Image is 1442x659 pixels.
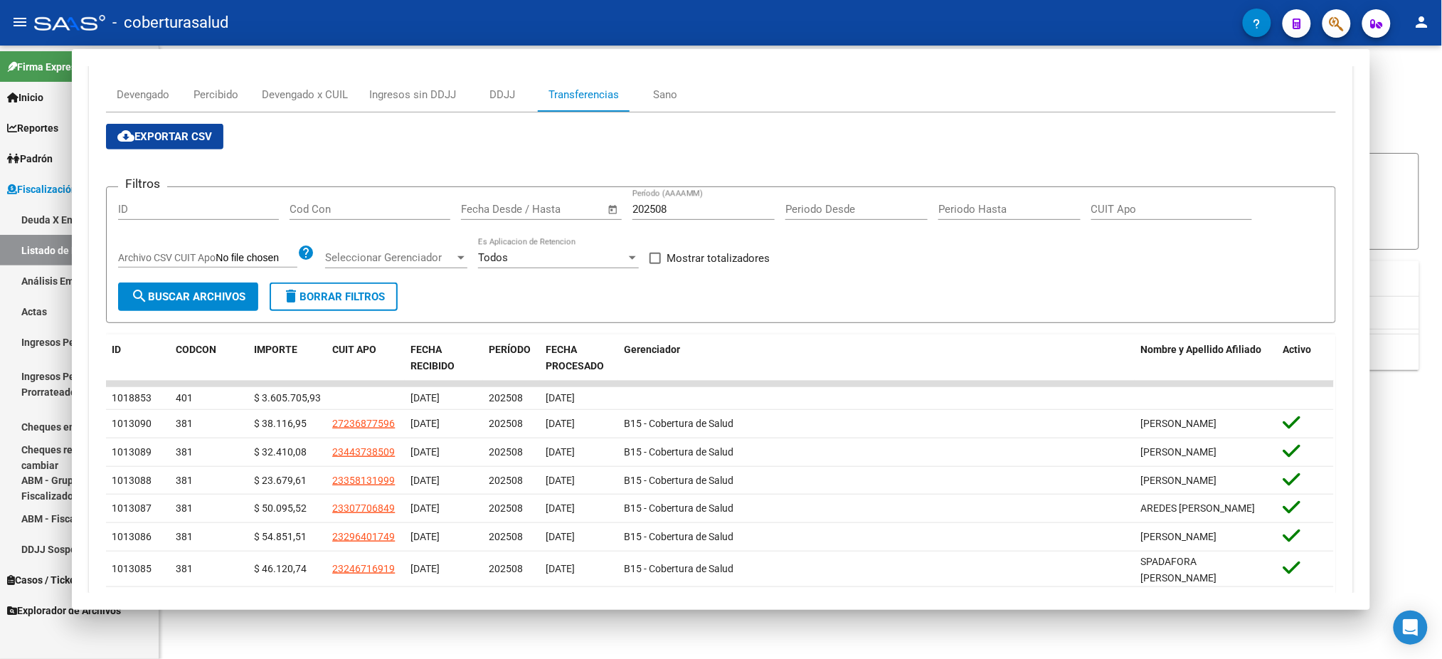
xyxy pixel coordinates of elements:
span: 202508 [489,418,523,429]
span: [DATE] [410,563,440,574]
span: [PERSON_NAME] [1140,531,1216,542]
input: Fecha fin [531,203,600,216]
span: PERÍODO [489,344,531,355]
span: [DATE] [410,446,440,458]
span: ID [112,344,121,355]
div: Percibido [193,87,238,102]
span: $ 46.120,74 [254,563,307,574]
mat-icon: search [131,288,148,305]
span: 1018853 [112,392,152,404]
datatable-header-cell: PERÍODO [483,334,540,381]
button: Buscar Archivos [118,283,258,311]
datatable-header-cell: CODCON [170,334,220,381]
div: Open Intercom Messenger [1394,611,1428,645]
button: Borrar Filtros [270,283,398,311]
span: 1013087 [112,502,152,514]
span: Borrar Filtros [282,290,385,303]
span: 23246716919 [332,563,395,574]
div: Sano [653,87,677,102]
div: Devengado x CUIL [262,87,348,102]
input: Fecha inicio [461,203,519,216]
span: 202508 [489,392,523,404]
span: 1013088 [112,475,152,486]
button: Open calendar [605,201,621,218]
div: Ingresos sin DDJJ [369,87,456,102]
span: Mostrar totalizadores [667,250,770,267]
span: B15 - Cobertura de Salud [624,475,733,486]
datatable-header-cell: Gerenciador [618,334,1135,381]
span: Activo [1283,344,1311,355]
span: IMPORTE [254,344,297,355]
span: [DATE] [546,392,575,404]
span: 23296401749 [332,531,395,542]
datatable-header-cell: FECHA RECIBIDO [405,334,483,381]
span: Padrón [7,151,53,167]
h3: Filtros [118,176,167,191]
div: Devengado [117,87,169,102]
span: 27236877596 [332,418,395,429]
span: Firma Express [7,59,81,75]
span: B15 - Cobertura de Salud [624,418,733,429]
span: 1013086 [112,531,152,542]
span: 202508 [489,475,523,486]
datatable-header-cell: Activo [1277,334,1334,381]
span: FECHA RECIBIDO [410,344,455,371]
span: FECHA PROCESADO [546,344,604,371]
button: Exportar CSV [106,124,223,149]
span: [DATE] [410,475,440,486]
span: $ 50.095,52 [254,502,307,514]
div: DDJJ [489,87,515,102]
span: 23307706849 [332,502,395,514]
span: [DATE] [546,446,575,458]
datatable-header-cell: FECHA PROCESADO [540,334,618,381]
span: CODCON [176,344,216,355]
mat-icon: person [1414,14,1431,31]
span: [DATE] [546,531,575,542]
div: Transferencias [548,87,619,102]
span: Fiscalización RG [7,181,92,197]
span: Exportar CSV [117,130,212,143]
span: [DATE] [410,392,440,404]
span: B15 - Cobertura de Salud [624,531,733,542]
span: $ 23.679,61 [254,475,307,486]
mat-icon: help [297,244,314,261]
span: Todos [478,251,508,264]
span: $ 54.851,51 [254,531,307,542]
span: $ 32.410,08 [254,446,307,458]
span: AREDES [PERSON_NAME] [1140,502,1255,514]
span: [DATE] [546,502,575,514]
mat-icon: delete [282,288,299,305]
span: Nombre y Apellido Afiliado [1140,344,1261,355]
span: Explorador de Archivos [7,603,121,618]
span: $ 38.116,95 [254,418,307,429]
span: 381 [176,502,193,514]
span: Seleccionar Gerenciador [325,251,455,264]
span: Buscar Archivos [131,290,245,303]
span: [PERSON_NAME] [1140,446,1216,458]
span: [DATE] [410,531,440,542]
span: SPADAFORA [PERSON_NAME] [1140,556,1216,584]
span: 202508 [489,446,523,458]
span: 202508 [489,563,523,574]
span: 381 [176,531,193,542]
span: [PERSON_NAME] [1140,475,1216,486]
span: [DATE] [546,563,575,574]
span: [DATE] [410,502,440,514]
input: Archivo CSV CUIT Apo [216,252,297,265]
datatable-header-cell: Nombre y Apellido Afiliado [1135,334,1277,381]
span: Archivo CSV CUIT Apo [118,252,216,263]
span: Gerenciador [624,344,680,355]
span: 202508 [489,502,523,514]
span: 381 [176,418,193,429]
mat-icon: menu [11,14,28,31]
span: 381 [176,446,193,458]
datatable-header-cell: ID [106,334,170,381]
datatable-header-cell: IMPORTE [248,334,327,381]
span: [DATE] [410,418,440,429]
span: 23358131999 [332,475,395,486]
span: 381 [176,475,193,486]
span: $ 3.605.705,93 [254,392,321,404]
span: 401 [176,392,193,404]
span: 1013089 [112,446,152,458]
span: B15 - Cobertura de Salud [624,502,733,514]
